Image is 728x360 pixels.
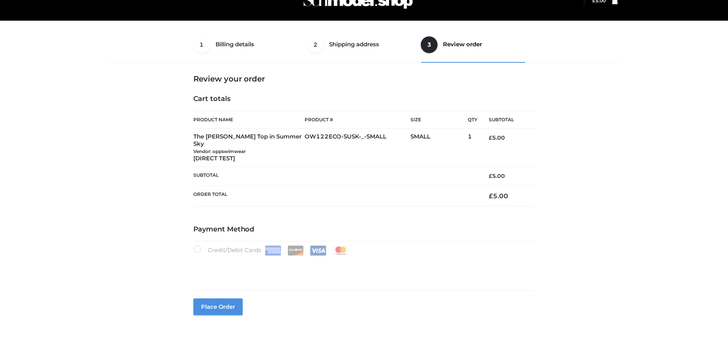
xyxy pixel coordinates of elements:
th: Product # [305,111,410,129]
h4: Payment Method [193,225,535,234]
button: Place order [193,298,243,315]
td: OW122ECO-SUSK-_-SMALL [305,129,410,167]
img: Mastercard [332,246,349,256]
label: Credit/Debit Cards [193,245,350,256]
td: The [PERSON_NAME] Top in Summer Sky [DIRECT TEST] [193,129,305,167]
th: Qty [468,111,477,129]
th: Product Name [193,111,305,129]
iframe: Secure payment input frame [192,254,533,282]
img: Discover [287,246,304,256]
img: Amex [265,246,281,256]
th: Subtotal [477,111,535,129]
th: Order Total [193,186,478,206]
bdi: 5.00 [489,173,505,179]
span: £ [489,192,493,200]
span: £ [489,173,492,179]
small: Vendor: oppswimwear [193,148,246,154]
img: Visa [310,246,326,256]
bdi: 5.00 [489,134,505,141]
td: 1 [468,129,477,167]
h3: Review your order [193,74,535,83]
h4: Cart totals [193,95,535,103]
span: £ [489,134,492,141]
th: Subtotal [193,167,478,186]
th: Size [410,111,464,129]
td: SMALL [410,129,468,167]
bdi: 5.00 [489,192,508,200]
